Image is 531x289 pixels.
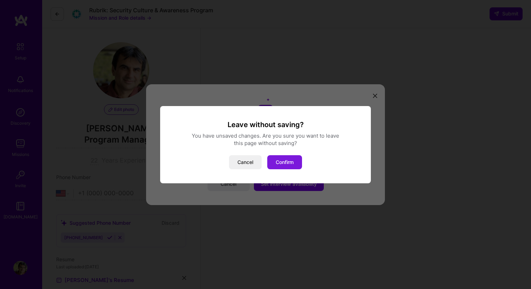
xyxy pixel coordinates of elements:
button: Confirm [267,155,302,169]
div: modal [160,106,371,183]
div: this page without saving? [169,139,362,147]
div: You have unsaved changes. Are you sure you want to leave [169,132,362,139]
button: Cancel [229,155,262,169]
h3: Leave without saving? [169,120,362,129]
